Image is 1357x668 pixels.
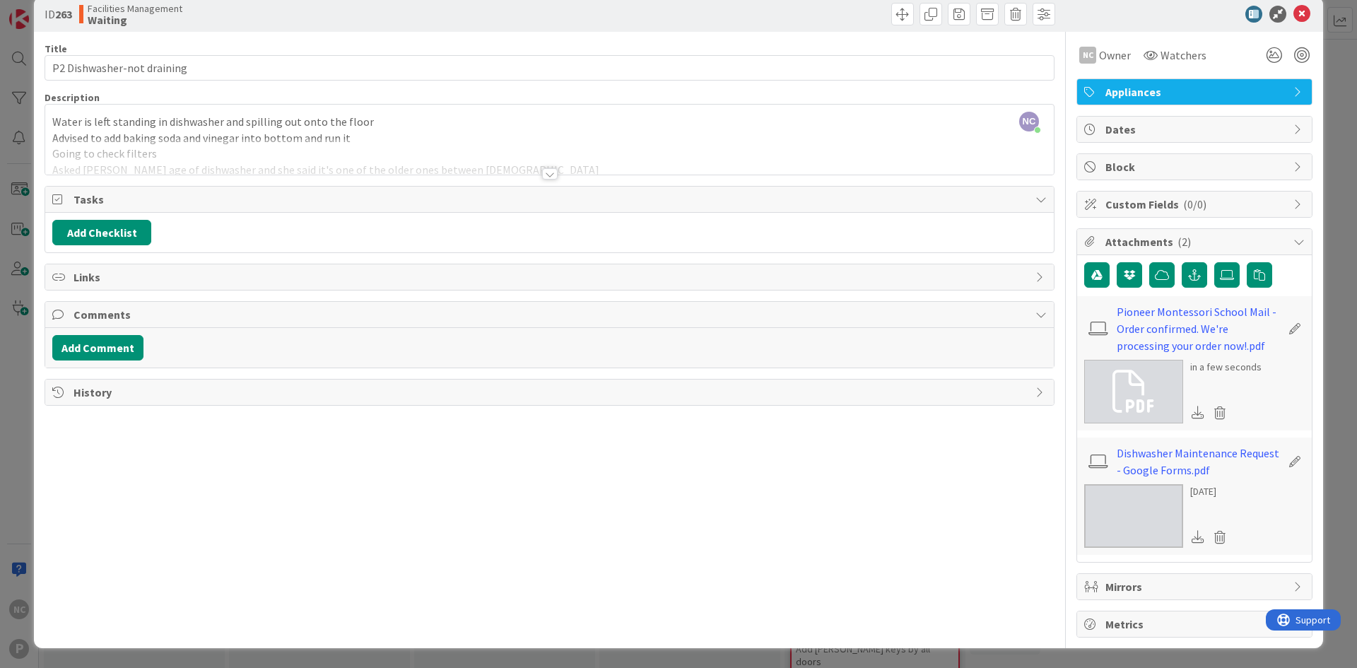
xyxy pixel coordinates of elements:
[88,14,182,25] b: Waiting
[52,130,1047,146] p: Advised to add baking soda and vinegar into bottom and run it
[1117,303,1281,354] a: Pioneer Montessori School Mail - Order confirmed. We're processing your order now!.pdf
[1190,528,1206,546] div: Download
[1099,47,1131,64] span: Owner
[74,306,1028,323] span: Comments
[1105,83,1286,100] span: Appliances
[1105,233,1286,250] span: Attachments
[52,335,143,361] button: Add Comment
[1183,197,1206,211] span: ( 0/0 )
[1177,235,1191,249] span: ( 2 )
[52,220,151,245] button: Add Checklist
[45,91,100,104] span: Description
[1117,445,1281,479] a: Dishwasher Maintenance Request - Google Forms.pdf
[1019,112,1039,131] span: NC
[45,42,67,55] label: Title
[52,114,1047,130] p: Water is left standing in dishwasher and spilling out onto the floor
[1190,484,1231,499] div: [DATE]
[74,191,1028,208] span: Tasks
[45,6,72,23] span: ID
[1079,47,1096,64] div: NC
[1105,196,1286,213] span: Custom Fields
[55,7,72,21] b: 263
[74,384,1028,401] span: History
[74,269,1028,286] span: Links
[1105,158,1286,175] span: Block
[30,2,64,19] span: Support
[45,55,1055,81] input: type card name here...
[1105,616,1286,633] span: Metrics
[88,3,182,14] span: Facilities Management
[1161,47,1206,64] span: Watchers
[1105,578,1286,595] span: Mirrors
[1190,404,1206,422] div: Download
[1105,121,1286,138] span: Dates
[1190,360,1262,375] div: in a few seconds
